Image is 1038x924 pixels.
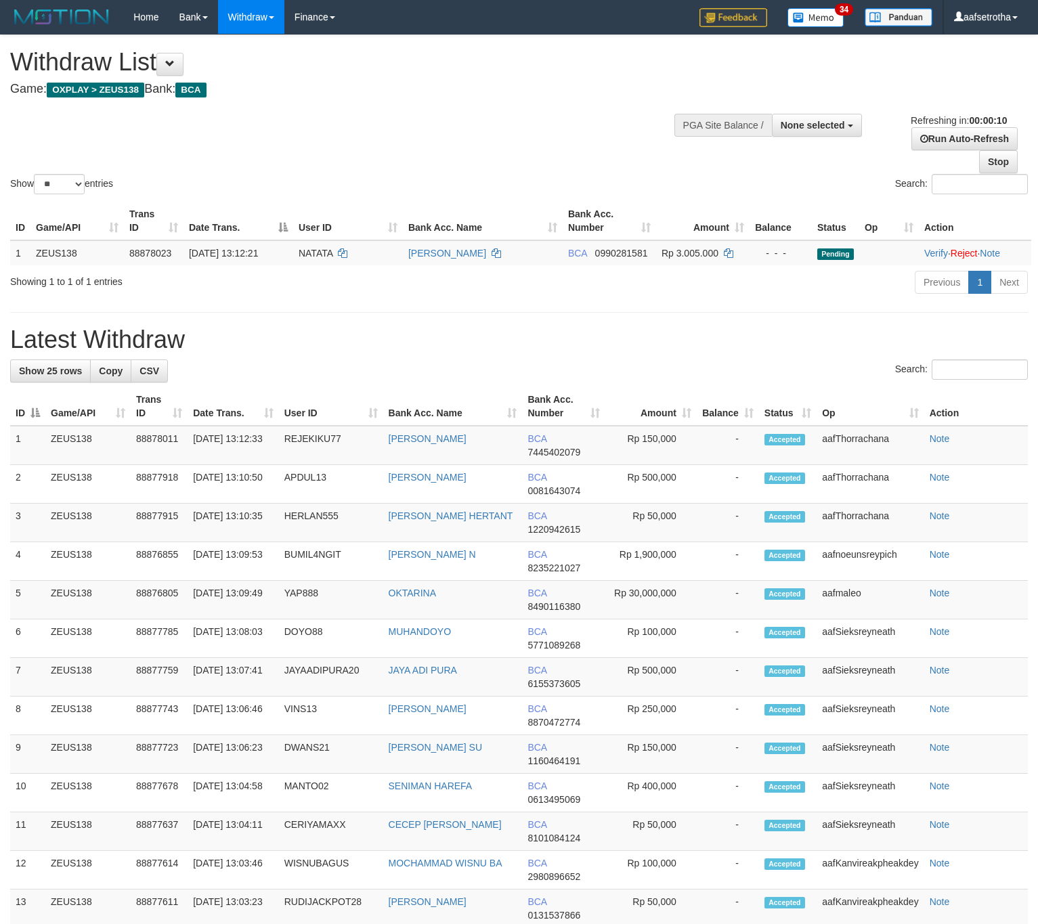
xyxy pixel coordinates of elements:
[10,542,45,581] td: 4
[131,504,188,542] td: 88877915
[527,472,546,483] span: BCA
[781,120,845,131] span: None selected
[924,248,948,259] a: Verify
[90,359,131,382] a: Copy
[45,851,131,889] td: ZEUS138
[279,735,383,774] td: DWANS21
[930,588,950,598] a: Note
[10,812,45,851] td: 11
[764,665,805,677] span: Accepted
[527,678,580,689] span: Copy 6155373605 to clipboard
[764,743,805,754] span: Accepted
[19,366,82,376] span: Show 25 rows
[45,619,131,658] td: ZEUS138
[859,202,919,240] th: Op: activate to sort column ascending
[697,812,759,851] td: -
[279,851,383,889] td: WISNUBAGUS
[403,202,563,240] th: Bank Acc. Name: activate to sort column ascending
[764,511,805,523] span: Accepted
[764,781,805,793] span: Accepted
[764,472,805,484] span: Accepted
[389,433,467,444] a: [PERSON_NAME]
[527,447,580,458] span: Copy 7445402079 to clipboard
[605,619,697,658] td: Rp 100,000
[279,697,383,735] td: VINS13
[131,581,188,619] td: 88876805
[188,426,279,465] td: [DATE] 13:12:33
[10,326,1028,353] h1: Latest Withdraw
[527,588,546,598] span: BCA
[131,812,188,851] td: 88877637
[129,248,171,259] span: 88878023
[30,240,124,265] td: ZEUS138
[389,780,473,791] a: SENIMAN HAREFA
[188,542,279,581] td: [DATE] 13:09:53
[817,542,924,581] td: aafnoeunsreypich
[10,504,45,542] td: 3
[389,549,476,560] a: [PERSON_NAME] N
[764,550,805,561] span: Accepted
[10,49,678,76] h1: Withdraw List
[979,150,1018,173] a: Stop
[279,812,383,851] td: CERIYAMAXX
[99,366,123,376] span: Copy
[189,248,258,259] span: [DATE] 13:12:21
[527,549,546,560] span: BCA
[697,504,759,542] td: -
[697,581,759,619] td: -
[605,697,697,735] td: Rp 250,000
[930,433,950,444] a: Note
[45,504,131,542] td: ZEUS138
[930,665,950,676] a: Note
[10,426,45,465] td: 1
[924,387,1028,426] th: Action
[131,359,168,382] a: CSV
[764,897,805,908] span: Accepted
[817,504,924,542] td: aafThorrachana
[188,387,279,426] th: Date Trans.: activate to sort column ascending
[10,174,113,194] label: Show entries
[764,588,805,600] span: Accepted
[45,774,131,812] td: ZEUS138
[389,703,467,714] a: [PERSON_NAME]
[389,819,502,830] a: CECEP [PERSON_NAME]
[527,485,580,496] span: Copy 0081643074 to clipboard
[47,83,144,97] span: OXPLAY > ZEUS138
[772,114,862,137] button: None selected
[932,359,1028,380] input: Search:
[10,851,45,889] td: 12
[911,115,1007,126] span: Refreshing in:
[605,735,697,774] td: Rp 150,000
[527,601,580,612] span: Copy 8490116380 to clipboard
[389,858,502,868] a: MOCHAMMAD WISNU BA
[45,735,131,774] td: ZEUS138
[527,524,580,535] span: Copy 1220942615 to clipboard
[930,626,950,637] a: Note
[817,851,924,889] td: aafKanvireakpheakdey
[697,465,759,504] td: -
[527,794,580,805] span: Copy 0613495069 to clipboard
[10,581,45,619] td: 5
[930,703,950,714] a: Note
[895,359,1028,380] label: Search:
[817,774,924,812] td: aafSieksreyneath
[951,248,978,259] a: Reject
[131,542,188,581] td: 88876855
[605,504,697,542] td: Rp 50,000
[605,387,697,426] th: Amount: activate to sort column ascending
[930,780,950,791] a: Note
[522,387,605,426] th: Bank Acc. Number: activate to sort column ascending
[188,697,279,735] td: [DATE] 13:06:46
[895,174,1028,194] label: Search:
[764,627,805,638] span: Accepted
[764,434,805,445] span: Accepted
[389,472,467,483] a: [PERSON_NAME]
[817,735,924,774] td: aafSieksreyneath
[527,703,546,714] span: BCA
[595,248,648,259] span: Copy 0990281581 to clipboard
[527,510,546,521] span: BCA
[299,248,332,259] span: NATATA
[787,8,844,27] img: Button%20Memo.svg
[10,387,45,426] th: ID: activate to sort column descending
[279,658,383,697] td: JAYAADIPURA20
